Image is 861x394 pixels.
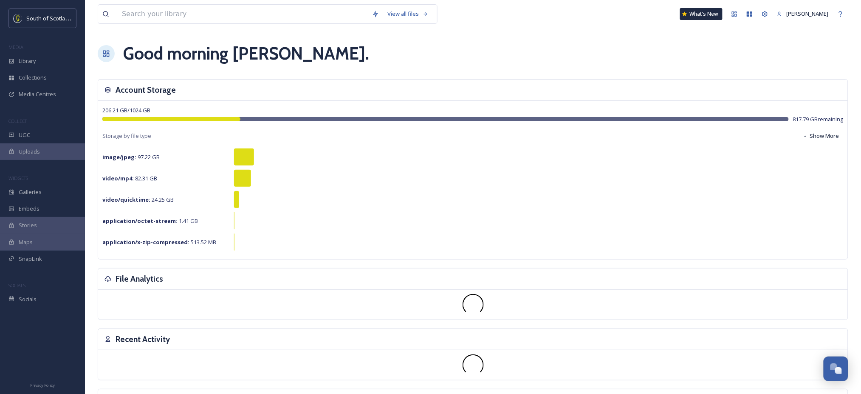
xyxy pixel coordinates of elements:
span: Maps [19,238,33,246]
strong: application/x-zip-compressed : [102,238,189,246]
button: Open Chat [824,357,848,381]
button: Show More [799,128,844,144]
h3: File Analytics [116,273,163,285]
h1: Good morning [PERSON_NAME] . [123,41,369,66]
span: WIDGETS [8,175,28,181]
span: SOCIALS [8,282,25,288]
span: UGC [19,131,30,139]
span: Galleries [19,188,42,196]
span: Storage by file type [102,132,151,140]
span: SnapLink [19,255,42,263]
span: 1.41 GB [102,217,198,225]
span: 97.22 GB [102,153,160,161]
strong: video/quicktime : [102,196,150,203]
span: 513.52 MB [102,238,216,246]
a: Privacy Policy [30,380,55,390]
span: Socials [19,295,37,303]
span: COLLECT [8,118,27,124]
span: Stories [19,221,37,229]
span: [PERSON_NAME] [787,10,829,17]
strong: image/jpeg : [102,153,136,161]
span: Embeds [19,205,40,213]
span: 817.79 GB remaining [793,115,844,123]
input: Search your library [118,5,368,23]
span: Library [19,57,36,65]
span: Media Centres [19,90,56,98]
span: Privacy Policy [30,383,55,388]
span: 82.31 GB [102,174,157,182]
strong: application/octet-stream : [102,217,178,225]
h3: Account Storage [116,84,176,96]
span: 24.25 GB [102,196,174,203]
a: View all files [383,6,433,22]
img: images.jpeg [14,14,22,23]
span: South of Scotland Destination Alliance [26,14,123,22]
span: MEDIA [8,44,23,50]
span: 206.21 GB / 1024 GB [102,106,150,114]
strong: video/mp4 : [102,174,134,182]
a: What's New [680,8,723,20]
a: [PERSON_NAME] [773,6,833,22]
h3: Recent Activity [116,333,170,345]
span: Collections [19,74,47,82]
span: Uploads [19,148,40,156]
